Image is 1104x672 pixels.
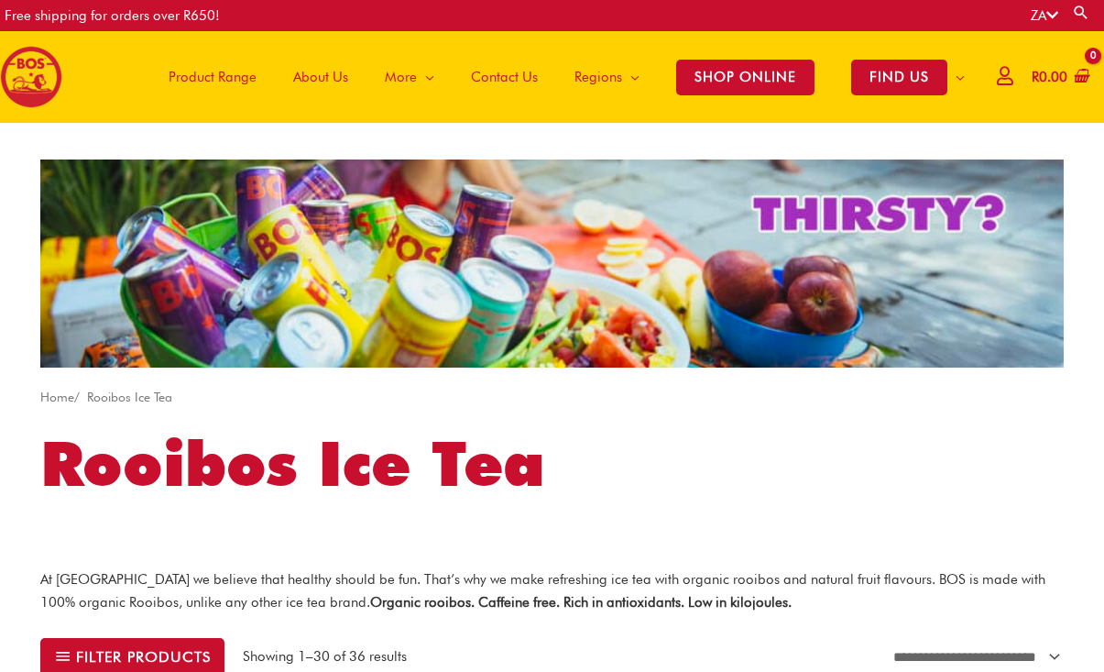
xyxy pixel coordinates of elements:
a: Product Range [150,31,275,123]
a: Search button [1072,4,1090,21]
span: FIND US [851,60,947,95]
span: About Us [293,50,348,105]
nav: Breadcrumb [40,386,1064,409]
span: Regions [574,50,622,105]
span: More [385,50,417,105]
span: Product Range [169,50,257,105]
p: Showing 1–30 of 36 results [243,646,407,667]
a: ZA [1031,7,1058,24]
a: More [366,31,453,123]
a: Regions [556,31,658,123]
h1: Rooibos Ice Tea [40,421,1064,507]
a: About Us [275,31,366,123]
a: Home [40,390,74,404]
strong: Organic rooibos. Caffeine free. Rich in antioxidants. Low in kilojoules. [370,594,792,611]
img: screenshot [40,160,1064,368]
bdi: 0.00 [1032,69,1067,85]
nav: Site Navigation [137,31,983,123]
a: Contact Us [453,31,556,123]
span: SHOP ONLINE [676,60,814,95]
a: View Shopping Cart, empty [1028,57,1090,98]
span: Filter products [76,650,211,664]
a: SHOP ONLINE [658,31,833,123]
p: At [GEOGRAPHIC_DATA] we believe that healthy should be fun. That’s why we make refreshing ice tea... [40,568,1064,614]
span: R [1032,69,1039,85]
span: Contact Us [471,50,538,105]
